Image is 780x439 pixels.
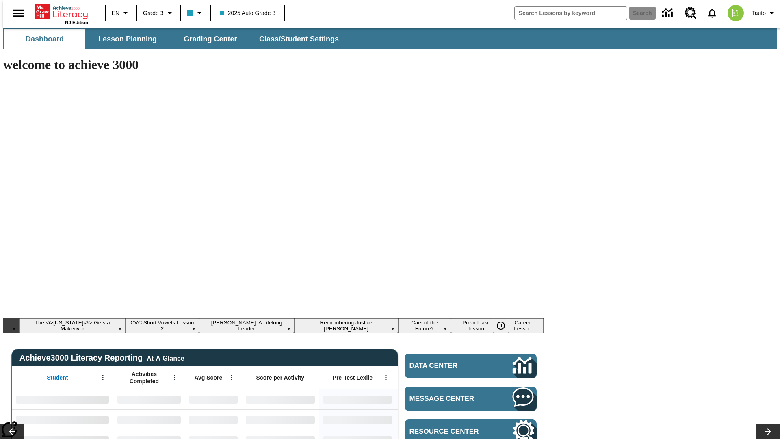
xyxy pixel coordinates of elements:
[405,387,537,411] a: Message Center
[19,318,126,333] button: Slide 1 The <i>Missouri</i> Gets a Makeover
[723,2,749,24] button: Select a new avatar
[199,318,294,333] button: Slide 3 Dianne Feinstein: A Lifelong Leader
[3,28,777,49] div: SubNavbar
[185,389,242,409] div: No Data,
[398,318,451,333] button: Slide 5 Cars of the Future?
[253,29,345,49] button: Class/Student Settings
[409,428,488,436] span: Resource Center
[35,3,88,25] div: Home
[405,354,537,378] a: Data Center
[256,374,305,381] span: Score per Activity
[259,35,339,44] span: Class/Student Settings
[113,409,185,430] div: No Data,
[3,57,544,72] h1: welcome to achieve 3000
[97,372,109,384] button: Open Menu
[169,372,181,384] button: Open Menu
[756,424,780,439] button: Lesson carousel, Next
[35,4,88,20] a: Home
[6,1,30,25] button: Open side menu
[98,35,157,44] span: Lesson Planning
[184,35,237,44] span: Grading Center
[493,318,509,333] button: Pause
[294,318,398,333] button: Slide 4 Remembering Justice O'Connor
[184,6,208,20] button: Class color is light blue. Change class color
[143,9,164,17] span: Grade 3
[47,374,68,381] span: Student
[87,29,168,49] button: Lesson Planning
[502,318,544,333] button: Slide 7 Career Lesson
[3,29,346,49] div: SubNavbar
[185,409,242,430] div: No Data,
[26,35,64,44] span: Dashboard
[225,372,238,384] button: Open Menu
[112,9,119,17] span: EN
[19,353,184,363] span: Achieve3000 Literacy Reporting
[451,318,502,333] button: Slide 6 Pre-release lesson
[113,389,185,409] div: No Data,
[333,374,373,381] span: Pre-Test Lexile
[126,318,199,333] button: Slide 2 CVC Short Vowels Lesson 2
[220,9,276,17] span: 2025 Auto Grade 3
[702,2,723,24] a: Notifications
[409,362,485,370] span: Data Center
[108,6,134,20] button: Language: EN, Select a language
[409,395,488,403] span: Message Center
[194,374,222,381] span: Avg Score
[752,9,766,17] span: Tauto
[749,6,780,20] button: Profile/Settings
[657,2,680,24] a: Data Center
[170,29,251,49] button: Grading Center
[4,29,85,49] button: Dashboard
[493,318,517,333] div: Pause
[147,353,184,362] div: At-A-Glance
[380,372,392,384] button: Open Menu
[65,20,88,25] span: NJ Edition
[515,7,627,20] input: search field
[680,2,702,24] a: Resource Center, Will open in new tab
[728,5,744,21] img: avatar image
[140,6,178,20] button: Grade: Grade 3, Select a grade
[117,370,171,385] span: Activities Completed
